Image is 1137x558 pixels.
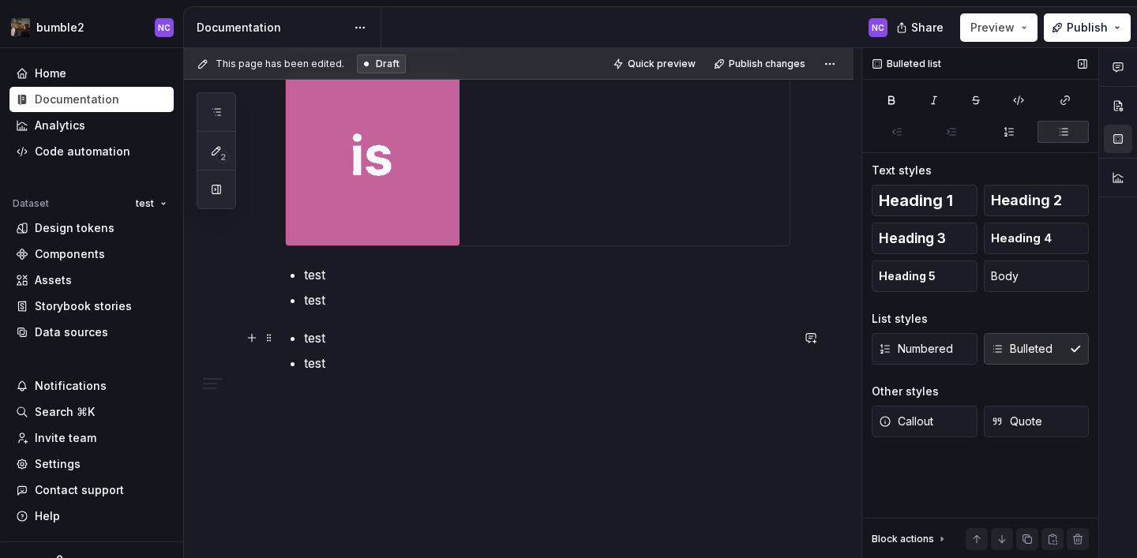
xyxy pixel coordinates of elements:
[35,118,85,133] div: Analytics
[9,504,174,529] button: Help
[9,87,174,112] a: Documentation
[9,268,174,293] a: Assets
[376,58,400,70] span: Draft
[304,265,790,284] p: test
[9,399,174,425] button: Search ⌘K
[9,477,174,503] button: Contact support
[991,230,1052,246] span: Heading 4
[129,193,174,215] button: test
[304,290,790,309] p: test
[872,528,948,550] div: Block actions
[11,18,30,37] img: 6406f678-1b55-468d-98ac-69dd53595fce.png
[35,430,96,446] div: Invite team
[9,139,174,164] a: Code automation
[879,230,946,246] span: Heading 3
[872,406,978,437] button: Callout
[872,163,932,178] div: Text styles
[9,294,174,319] a: Storybook stories
[872,223,978,254] button: Heading 3
[35,92,119,107] div: Documentation
[879,414,933,429] span: Callout
[304,328,790,347] p: test
[9,242,174,267] a: Components
[984,223,1090,254] button: Heading 4
[879,268,936,284] span: Heading 5
[879,341,953,357] span: Numbered
[35,456,81,472] div: Settings
[872,333,978,365] button: Numbered
[35,298,132,314] div: Storybook stories
[35,220,114,236] div: Design tokens
[35,272,72,288] div: Assets
[984,185,1090,216] button: Heading 2
[35,378,107,394] div: Notifications
[991,193,1062,208] span: Heading 2
[9,451,174,477] a: Settings
[911,20,944,36] span: Share
[9,61,174,86] a: Home
[304,354,790,373] p: test
[35,482,124,498] div: Contact support
[872,185,978,216] button: Heading 1
[1044,13,1131,42] button: Publish
[9,320,174,345] a: Data sources
[158,21,171,34] div: NC
[872,21,884,34] div: NC
[729,58,805,70] span: Publish changes
[960,13,1038,42] button: Preview
[984,260,1090,292] button: Body
[9,425,174,451] a: Invite team
[970,20,1015,36] span: Preview
[628,58,696,70] span: Quick preview
[35,404,95,420] div: Search ⌘K
[35,324,108,340] div: Data sources
[888,13,954,42] button: Share
[872,260,978,292] button: Heading 5
[136,197,154,210] span: test
[872,384,939,399] div: Other styles
[3,10,180,44] button: bumble2NC
[197,20,346,36] div: Documentation
[216,151,229,163] span: 2
[216,58,344,70] span: This page has been edited.
[36,20,84,36] div: bumble2
[709,53,812,75] button: Publish changes
[872,311,928,327] div: List styles
[13,197,49,210] div: Dataset
[9,373,174,399] button: Notifications
[35,66,66,81] div: Home
[1067,20,1108,36] span: Publish
[35,508,60,524] div: Help
[286,72,460,245] img: 829a1751-540c-47e5-92fa-56e09fa09de8.gif
[9,113,174,138] a: Analytics
[35,246,105,262] div: Components
[984,406,1090,437] button: Quote
[991,268,1019,284] span: Body
[608,53,703,75] button: Quick preview
[35,144,130,159] div: Code automation
[872,533,934,545] div: Block actions
[991,414,1042,429] span: Quote
[9,215,174,241] a: Design tokens
[879,193,953,208] span: Heading 1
